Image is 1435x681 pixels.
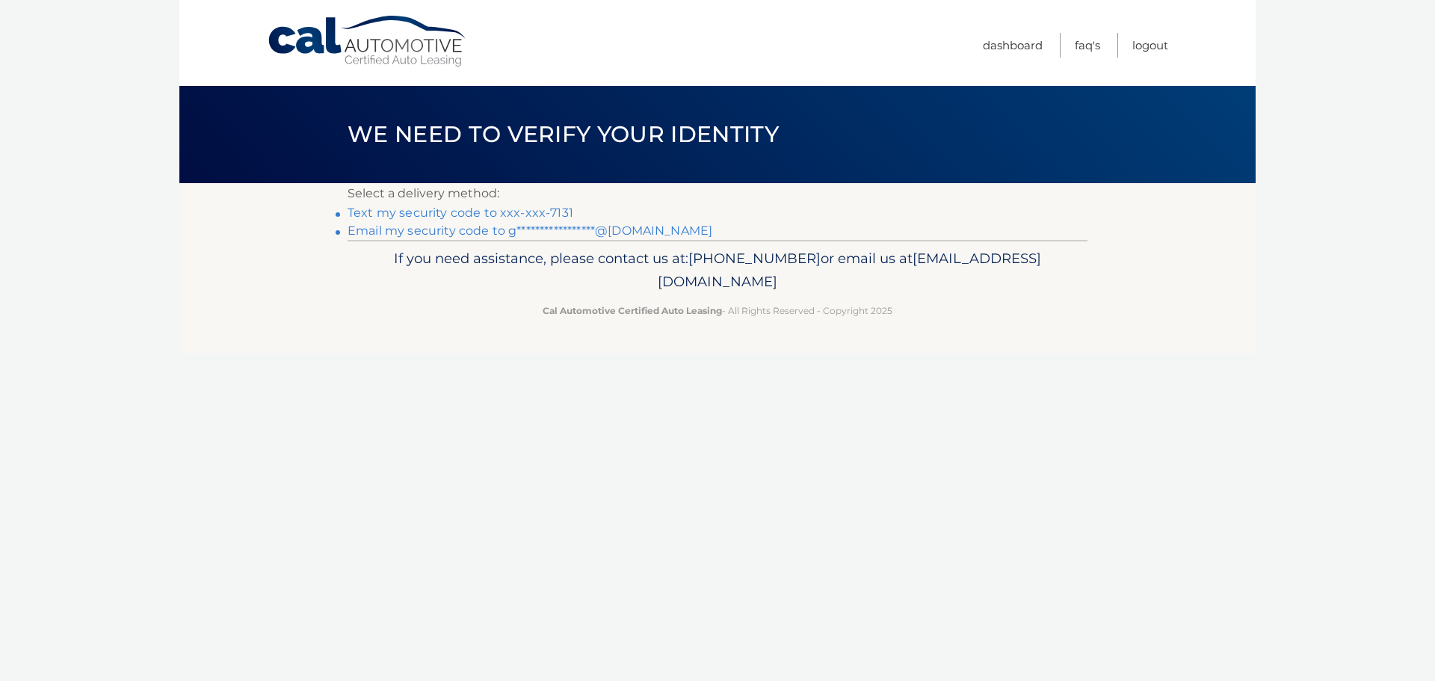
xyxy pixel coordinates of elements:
a: Cal Automotive [267,15,469,68]
a: Logout [1132,33,1168,58]
p: - All Rights Reserved - Copyright 2025 [357,303,1078,318]
span: We need to verify your identity [348,120,779,148]
a: Text my security code to xxx-xxx-7131 [348,206,573,220]
strong: Cal Automotive Certified Auto Leasing [543,305,722,316]
a: Dashboard [983,33,1043,58]
p: If you need assistance, please contact us at: or email us at [357,247,1078,295]
span: [PHONE_NUMBER] [688,250,821,267]
a: FAQ's [1075,33,1100,58]
p: Select a delivery method: [348,183,1087,204]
